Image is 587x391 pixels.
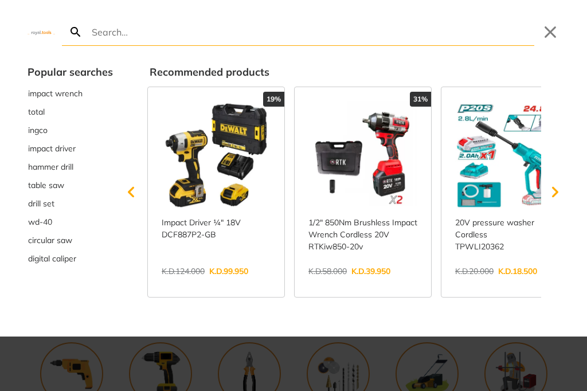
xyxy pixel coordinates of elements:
[28,216,52,228] span: wd-40
[28,103,113,121] button: Select suggestion: total
[28,194,113,213] div: Suggestion: drill set
[28,161,73,173] span: hammer drill
[28,158,113,176] button: Select suggestion: hammer drill
[28,139,113,158] button: Select suggestion: impact driver
[89,18,534,45] input: Search…
[28,198,54,210] span: drill set
[28,103,113,121] div: Suggestion: total
[410,92,431,107] div: 31%
[28,249,113,268] div: Suggestion: digital caliper
[28,29,55,34] img: Close
[28,194,113,213] button: Select suggestion: drill set
[28,253,76,265] span: digital caliper
[28,121,113,139] div: Suggestion: ingco
[28,213,113,231] button: Select suggestion: wd-40
[28,88,83,100] span: impact wrench
[28,64,113,80] div: Popular searches
[120,181,143,204] svg: Scroll left
[28,84,113,103] div: Suggestion: impact wrench
[28,249,113,268] button: Select suggestion: digital caliper
[263,92,284,107] div: 19%
[150,64,559,80] div: Recommended products
[28,231,113,249] button: Select suggestion: circular saw
[28,143,76,155] span: impact driver
[28,106,45,118] span: total
[28,176,113,194] button: Select suggestion: table saw
[28,139,113,158] div: Suggestion: impact driver
[69,25,83,39] svg: Search
[28,176,113,194] div: Suggestion: table saw
[28,179,64,191] span: table saw
[543,181,566,204] svg: Scroll right
[28,231,113,249] div: Suggestion: circular saw
[28,124,48,136] span: ingco
[541,23,559,41] button: Close
[28,84,113,103] button: Select suggestion: impact wrench
[28,213,113,231] div: Suggestion: wd-40
[28,158,113,176] div: Suggestion: hammer drill
[28,234,72,247] span: circular saw
[28,121,113,139] button: Select suggestion: ingco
